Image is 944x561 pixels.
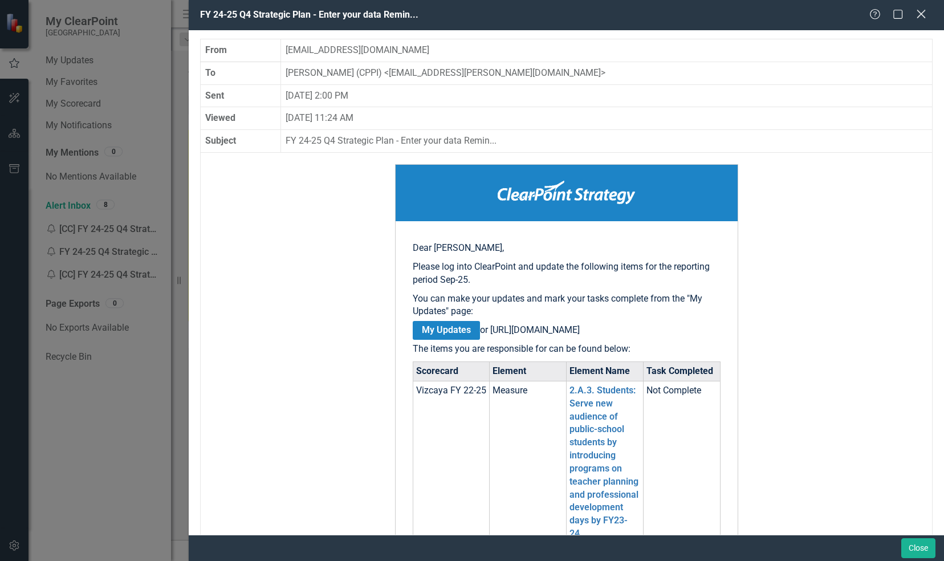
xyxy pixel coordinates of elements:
button: Close [901,538,935,558]
th: To [201,62,280,84]
td: [EMAIL_ADDRESS][DOMAIN_NAME] [280,39,932,62]
th: Task Completed [643,361,720,381]
span: FY 24-25 Q4 Strategic Plan - Enter your data Remin... [200,9,418,20]
p: Dear [PERSON_NAME], [413,242,721,255]
td: Not Complete [643,381,720,543]
td: [DATE] 2:00 PM [280,84,932,107]
th: Viewed [201,107,280,130]
a: My Updates [413,321,480,340]
span: > [601,67,605,78]
p: or [URL][DOMAIN_NAME] [413,324,721,337]
td: [DATE] 11:24 AM [280,107,932,130]
a: 2.A.3. Students: Serve new audience of public-school students by introducing programs on teacher ... [569,385,638,539]
th: Scorecard [413,361,490,381]
td: Measure [490,381,567,543]
span: < [384,67,389,78]
th: Element [490,361,567,381]
th: Subject [201,130,280,153]
th: Sent [201,84,280,107]
p: The items you are responsible for can be found below: [413,343,721,356]
td: FY 24-25 Q4 Strategic Plan - Enter your data Remin... [280,130,932,153]
td: [PERSON_NAME] (CPPI) [EMAIL_ADDRESS][PERSON_NAME][DOMAIN_NAME] [280,62,932,84]
p: Please log into ClearPoint and update the following items for the reporting period Sep-25. [413,261,721,287]
th: From [201,39,280,62]
img: ClearPoint Strategy [498,181,635,204]
p: You can make your updates and mark your tasks complete from the "My Updates" page: [413,292,721,319]
th: Element Name [567,361,644,381]
td: Vizcaya FY 22-25 [413,381,490,543]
